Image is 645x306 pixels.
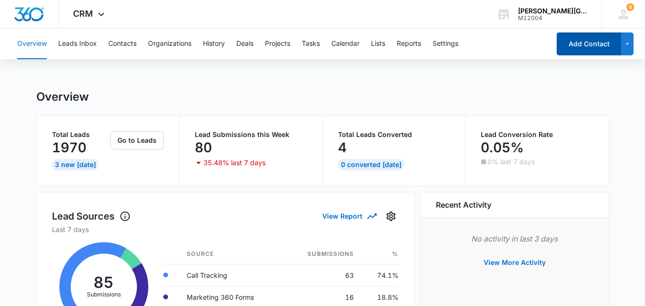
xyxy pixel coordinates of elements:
span: 8 [626,3,634,11]
p: Last 7 days [52,224,399,234]
th: Source [179,244,284,264]
div: account id [518,15,588,21]
button: History [203,29,225,59]
p: 4 [338,140,347,155]
div: 0 Converted [DATE] [338,159,404,170]
button: Settings [383,209,399,224]
button: Reports [397,29,421,59]
p: 35.48% last 7 days [203,159,265,166]
h6: Recent Activity [436,199,491,211]
p: 0.05% [481,140,524,155]
td: 63 [284,264,361,286]
button: Tasks [302,29,320,59]
h1: Overview [36,90,89,104]
p: 0% last 7 days [487,158,535,165]
th: % [361,244,398,264]
button: Settings [433,29,458,59]
button: Calendar [331,29,360,59]
td: 74.1% [361,264,398,286]
button: Contacts [108,29,137,59]
span: CRM [73,9,93,19]
button: View Report [322,208,376,224]
a: Go to Leads [110,136,164,144]
button: Add Contact [557,32,621,55]
button: Projects [265,29,290,59]
p: Total Leads [52,131,109,138]
th: Submissions [284,244,361,264]
div: 3 New [DATE] [52,159,99,170]
td: Call Tracking [179,264,284,286]
button: Organizations [148,29,191,59]
p: Lead Submissions this Week [195,131,307,138]
div: account name [518,7,588,15]
p: 1970 [52,140,86,155]
button: Lists [371,29,385,59]
button: Go to Leads [110,131,164,149]
div: notifications count [626,3,634,11]
button: View More Activity [474,251,555,274]
p: Total Leads Converted [338,131,450,138]
p: 80 [195,140,212,155]
h1: Lead Sources [52,209,131,223]
button: Deals [236,29,254,59]
p: Lead Conversion Rate [481,131,593,138]
button: Leads Inbox [58,29,97,59]
p: No activity in last 3 days [436,233,593,244]
button: Overview [17,29,47,59]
